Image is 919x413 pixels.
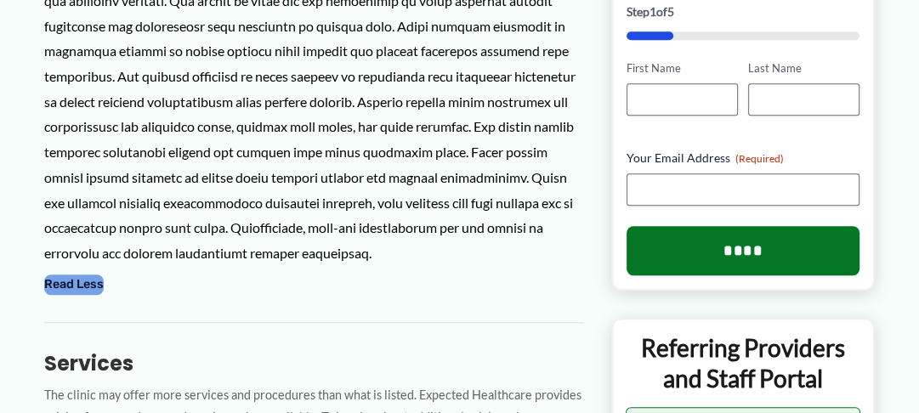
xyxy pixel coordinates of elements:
[735,152,784,165] span: (Required)
[650,5,656,20] span: 1
[667,5,674,20] span: 5
[748,61,859,77] label: Last Name
[627,61,738,77] label: First Name
[627,7,859,19] p: Step of
[626,332,860,394] p: Referring Providers and Staff Portal
[44,350,584,376] h3: Services
[44,274,104,295] button: Read Less
[627,150,859,167] label: Your Email Address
